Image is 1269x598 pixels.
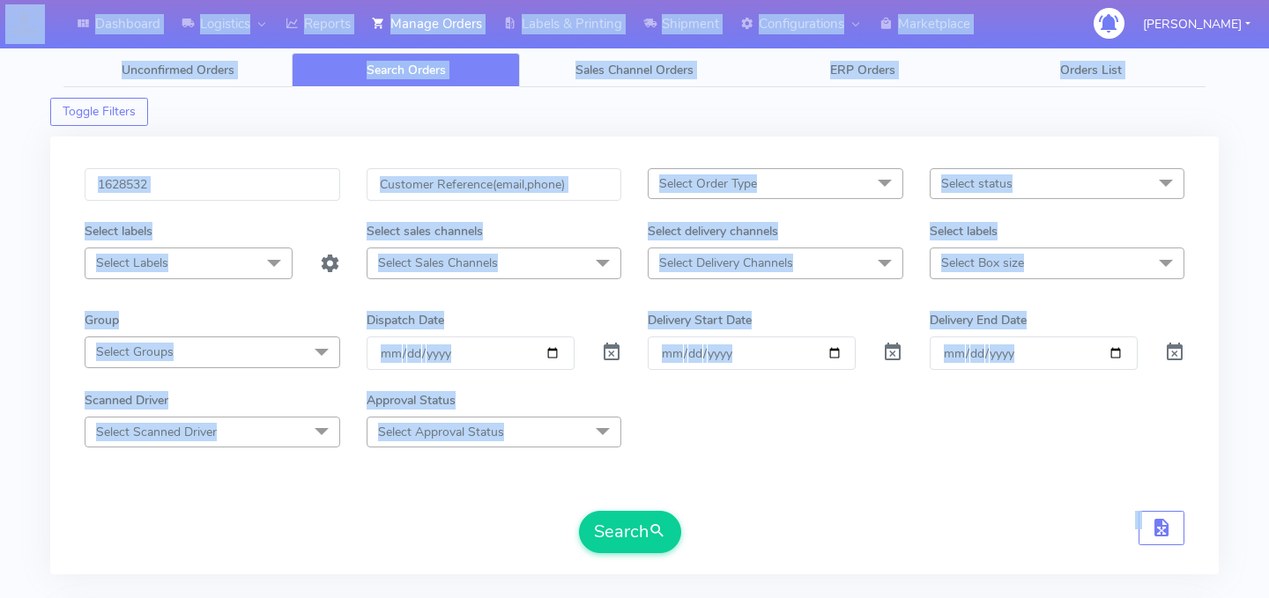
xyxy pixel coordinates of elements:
label: Select labels [930,222,998,240]
span: ERP Orders [830,62,895,78]
span: Select Labels [96,255,168,271]
label: Approval Status [367,391,456,410]
label: Group [85,311,119,329]
span: Select status [941,175,1013,192]
input: Customer Reference(email,phone) [367,168,622,201]
span: Select Scanned Driver [96,424,217,440]
span: Select Delivery Channels [659,255,793,271]
label: Select labels [85,222,152,240]
label: Delivery End Date [930,311,1027,329]
span: Select Sales Channels [378,255,498,271]
span: Select Approval Status [378,424,504,440]
span: Select Groups [96,343,174,360]
label: Delivery Start Date [648,311,752,329]
label: Select delivery channels [648,222,778,240]
label: Scanned Driver [85,391,168,410]
span: Select Box size [941,255,1024,271]
label: Select sales channels [367,222,483,240]
label: Dispatch Date [367,311,444,329]
span: Search Orders [367,62,446,78]
ul: Tabs [63,53,1206,87]
span: Sales Channel Orders [575,62,694,78]
button: Toggle Filters [50,98,148,126]
span: Select Order Type [659,175,757,192]
button: Search [579,511,681,553]
span: Unconfirmed Orders [122,62,234,78]
input: Order Id [85,168,340,201]
button: [PERSON_NAME] [1130,6,1264,42]
span: Orders List [1060,62,1122,78]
